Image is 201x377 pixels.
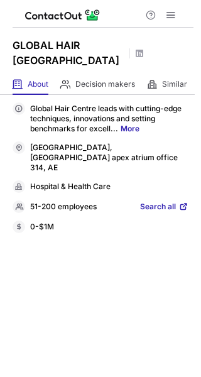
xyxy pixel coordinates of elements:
[13,38,126,68] h1: GLOBAL HAIR [GEOGRAPHIC_DATA]
[30,104,188,134] p: Global Hair Centre leads with cutting-edge techniques, innovations and setting benchmarks for exc...
[162,79,187,89] span: Similar
[25,8,100,23] img: ContactOut v5.3.10
[30,222,188,233] div: 0-$1M
[140,202,188,213] a: Search all
[75,79,135,89] span: Decision makers
[121,124,139,133] a: More
[30,182,188,193] div: Hospital & Health Care
[30,202,97,213] p: 51-200 employees
[28,79,48,89] span: About
[30,143,188,173] div: [GEOGRAPHIC_DATA], [GEOGRAPHIC_DATA] apex atrium office 314, AE
[140,202,176,213] span: Search all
